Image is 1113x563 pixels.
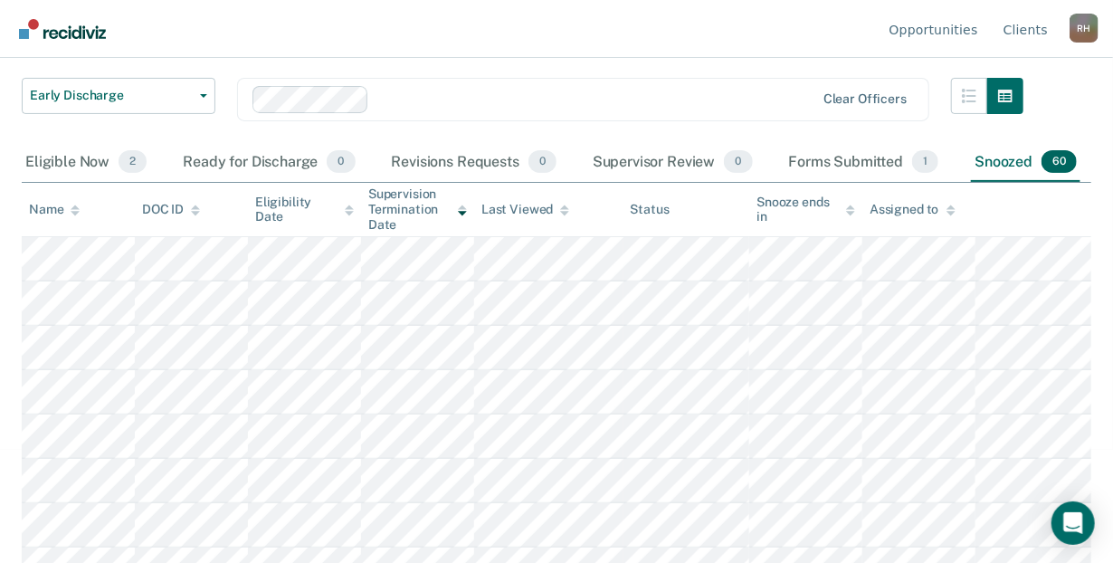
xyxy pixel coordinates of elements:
[724,150,752,174] span: 0
[756,195,855,225] div: Snooze ends in
[22,78,215,114] button: Early Discharge
[142,202,200,217] div: DOC ID
[30,88,193,103] span: Early Discharge
[29,202,80,217] div: Name
[22,143,150,183] div: Eligible Now2
[823,91,907,107] div: Clear officers
[255,195,354,225] div: Eligibility Date
[912,150,938,174] span: 1
[1051,501,1095,545] div: Open Intercom Messenger
[1042,150,1077,174] span: 60
[528,150,556,174] span: 0
[589,143,756,183] div: Supervisor Review0
[481,202,569,217] div: Last Viewed
[1070,14,1099,43] div: R H
[870,202,955,217] div: Assigned to
[179,143,358,183] div: Ready for Discharge0
[368,186,467,232] div: Supervision Termination Date
[327,150,355,174] span: 0
[19,19,106,39] img: Recidiviz
[119,150,147,174] span: 2
[388,143,560,183] div: Revisions Requests0
[1070,14,1099,43] button: Profile dropdown button
[631,202,670,217] div: Status
[785,143,943,183] div: Forms Submitted1
[971,143,1080,183] div: Snoozed60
